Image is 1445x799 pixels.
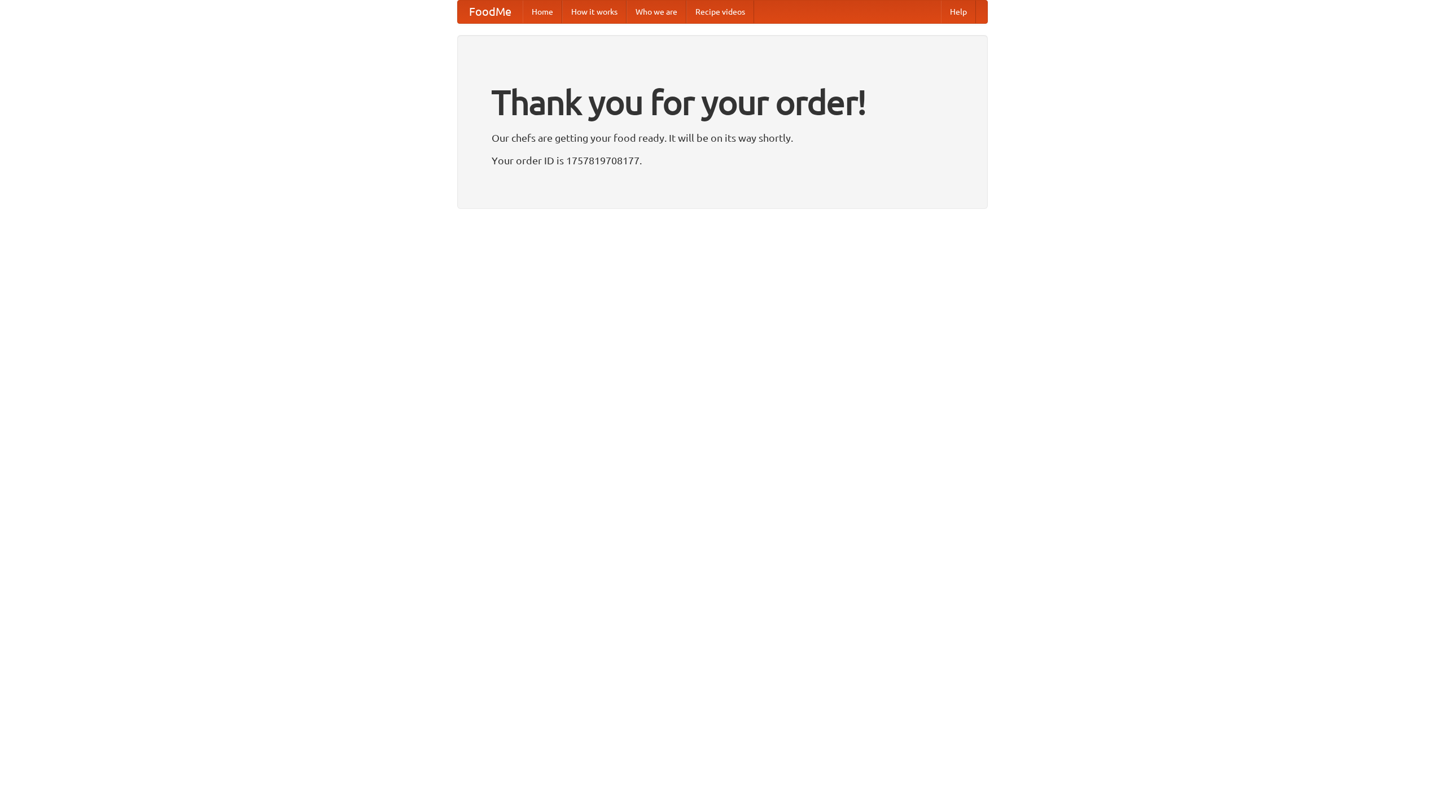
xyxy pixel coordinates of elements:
a: Home [523,1,562,23]
p: Your order ID is 1757819708177. [492,152,953,169]
a: How it works [562,1,627,23]
a: Who we are [627,1,686,23]
a: Recipe videos [686,1,754,23]
a: FoodMe [458,1,523,23]
p: Our chefs are getting your food ready. It will be on its way shortly. [492,129,953,146]
h1: Thank you for your order! [492,75,953,129]
a: Help [941,1,976,23]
